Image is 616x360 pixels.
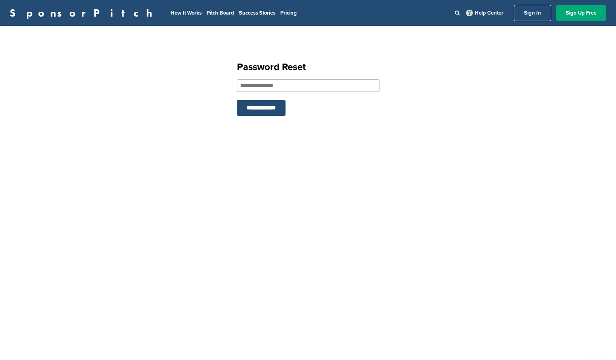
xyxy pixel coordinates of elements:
a: Sign Up Free [556,5,606,21]
a: Pitch Board [207,10,234,16]
a: Help Center [465,8,505,18]
a: Sign In [514,5,551,21]
a: How It Works [171,10,202,16]
h1: Password Reset [237,60,379,75]
a: SponsorPitch [10,8,158,18]
a: Success Stories [239,10,275,16]
iframe: Button to launch messaging window [584,328,610,354]
a: Pricing [280,10,297,16]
